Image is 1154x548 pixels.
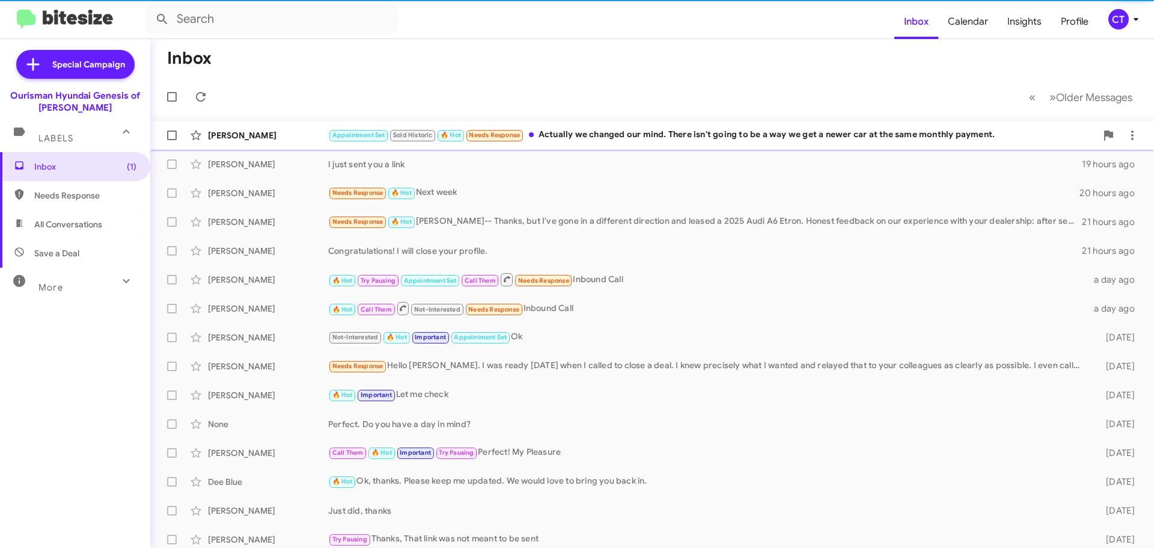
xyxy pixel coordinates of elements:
[391,218,412,226] span: 🔥 Hot
[518,277,569,285] span: Needs Response
[328,158,1082,170] div: I just sent you a link
[208,216,328,228] div: [PERSON_NAME]
[386,333,407,341] span: 🔥 Hot
[328,532,1087,546] div: Thanks, That link was not meant to be sent
[208,447,328,459] div: [PERSON_NAME]
[454,333,507,341] span: Appointment Set
[393,131,433,139] span: Sold Historic
[361,391,392,399] span: Important
[208,360,328,372] div: [PERSON_NAME]
[1087,447,1144,459] div: [DATE]
[371,449,392,457] span: 🔥 Hot
[415,333,446,341] span: Important
[328,388,1087,402] div: Let me check
[208,245,328,257] div: [PERSON_NAME]
[38,282,63,293] span: More
[332,535,367,543] span: Try Pausing
[332,391,353,399] span: 🔥 Hot
[1087,274,1144,286] div: a day ago
[465,277,496,285] span: Call Them
[468,306,519,313] span: Needs Response
[1087,360,1144,372] div: [DATE]
[208,129,328,141] div: [PERSON_NAME]
[208,418,328,430] div: None
[400,449,431,457] span: Important
[1022,85,1043,109] button: Previous
[328,245,1082,257] div: Congratulations! I will close your profile.
[208,331,328,343] div: [PERSON_NAME]
[34,247,79,259] span: Save a Deal
[361,306,392,313] span: Call Them
[332,218,383,226] span: Needs Response
[1082,158,1144,170] div: 19 hours ago
[328,330,1087,344] div: Ok
[1087,418,1144,430] div: [DATE]
[414,306,460,313] span: Not-Interested
[441,131,461,139] span: 🔥 Hot
[328,359,1087,373] div: Hello [PERSON_NAME]. I was ready [DATE] when I called to close a deal. I knew precisely what I wa...
[938,4,998,39] a: Calendar
[998,4,1051,39] a: Insights
[328,272,1087,287] div: Inbound Call
[208,158,328,170] div: [PERSON_NAME]
[361,277,395,285] span: Try Pausing
[332,362,383,370] span: Needs Response
[328,475,1087,488] div: Ok, thanks. Please keep me updated. We would love to bring you back in.
[208,389,328,401] div: [PERSON_NAME]
[52,58,125,70] span: Special Campaign
[328,505,1087,517] div: Just did, thanks
[1079,187,1144,199] div: 20 hours ago
[328,446,1087,460] div: Perfect! My Pleasure
[1082,216,1144,228] div: 21 hours ago
[127,161,136,173] span: (1)
[1087,389,1144,401] div: [DATE]
[469,131,520,139] span: Needs Response
[1051,4,1098,39] a: Profile
[16,50,135,79] a: Special Campaign
[332,277,353,285] span: 🔥 Hot
[208,476,328,488] div: Dee Blue
[208,505,328,517] div: [PERSON_NAME]
[1087,331,1144,343] div: [DATE]
[1042,85,1140,109] button: Next
[1087,303,1144,315] div: a day ago
[1082,245,1144,257] div: 21 hours ago
[1022,85,1140,109] nav: Page navigation example
[1087,534,1144,546] div: [DATE]
[34,189,136,202] span: Needs Response
[439,449,474,457] span: Try Pausing
[328,301,1087,316] div: Inbound Call
[167,49,212,68] h1: Inbox
[38,133,73,144] span: Labels
[332,449,364,457] span: Call Them
[404,277,457,285] span: Appointment Set
[145,5,398,34] input: Search
[328,215,1082,229] div: [PERSON_NAME]-- Thanks, but I've gone in a different direction and leased a 2025 Audi A6 Etron. H...
[894,4,938,39] a: Inbox
[1108,9,1129,29] div: CT
[208,274,328,286] div: [PERSON_NAME]
[1087,476,1144,488] div: [DATE]
[34,218,102,230] span: All Conversations
[328,128,1096,142] div: Actually we changed our mind. There isn't going to be a way we get a newer car at the same monthl...
[34,161,136,173] span: Inbox
[328,186,1079,200] div: Next week
[332,131,385,139] span: Appointment Set
[1087,505,1144,517] div: [DATE]
[208,303,328,315] div: [PERSON_NAME]
[391,189,412,197] span: 🔥 Hot
[332,333,379,341] span: Not-Interested
[1029,90,1036,105] span: «
[332,478,353,485] span: 🔥 Hot
[328,418,1087,430] div: Perfect. Do you have a day in mind?
[208,187,328,199] div: [PERSON_NAME]
[1098,9,1141,29] button: CT
[1056,91,1132,104] span: Older Messages
[1049,90,1056,105] span: »
[332,189,383,197] span: Needs Response
[332,306,353,313] span: 🔥 Hot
